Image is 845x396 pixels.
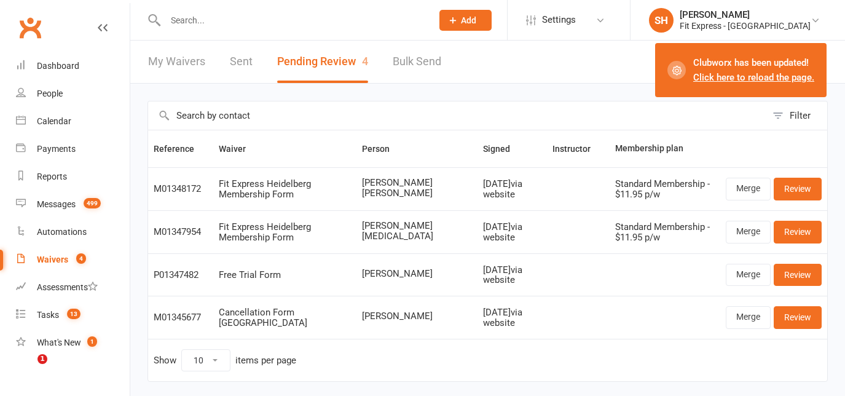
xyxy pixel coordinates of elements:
[219,179,351,199] div: Fit Express Heidelberg Membership Form
[16,135,130,163] a: Payments
[362,178,472,198] span: [PERSON_NAME] [PERSON_NAME]
[37,310,59,320] div: Tasks
[483,265,541,285] div: [DATE] via website
[16,246,130,274] a: Waivers 4
[552,144,604,154] span: Instructor
[154,349,296,371] div: Show
[483,307,541,328] div: [DATE] via website
[16,80,130,108] a: People
[726,264,771,286] a: Merge
[726,178,771,200] a: Merge
[37,116,71,126] div: Calendar
[615,222,715,242] div: Standard Membership - $11.95 p/w
[162,12,423,29] input: Search...
[610,130,720,167] th: Membership plan
[37,354,47,364] span: 1
[726,306,771,328] a: Merge
[774,178,822,200] a: Review
[12,354,42,384] iframe: Intercom live chat
[219,307,351,328] div: Cancellation Form [GEOGRAPHIC_DATA]
[362,141,403,156] button: Person
[362,55,368,68] span: 4
[87,336,97,347] span: 1
[219,144,259,154] span: Waiver
[483,179,541,199] div: [DATE] via website
[37,282,98,292] div: Assessments
[439,10,492,31] button: Add
[154,270,208,280] div: P01347482
[15,12,45,43] a: Clubworx
[154,141,208,156] button: Reference
[235,355,296,366] div: items per page
[362,221,472,241] span: [PERSON_NAME][MEDICAL_DATA]
[649,8,674,33] div: SH
[16,163,130,191] a: Reports
[393,41,441,83] a: Bulk Send
[16,274,130,301] a: Assessments
[693,72,814,83] a: Click here to reload the page.
[37,144,76,154] div: Payments
[483,141,524,156] button: Signed
[37,227,87,237] div: Automations
[37,89,63,98] div: People
[230,41,253,83] a: Sent
[774,306,822,328] a: Review
[37,255,68,264] div: Waivers
[16,218,130,246] a: Automations
[37,61,79,71] div: Dashboard
[552,141,604,156] button: Instructor
[483,222,541,242] div: [DATE] via website
[154,227,208,237] div: M01347954
[219,141,259,156] button: Waiver
[148,41,205,83] a: My Waivers
[362,269,472,279] span: [PERSON_NAME]
[219,270,351,280] div: Free Trial Form
[16,52,130,80] a: Dashboard
[16,301,130,329] a: Tasks 13
[766,101,827,130] button: Filter
[154,312,208,323] div: M01345677
[16,108,130,135] a: Calendar
[154,144,208,154] span: Reference
[84,198,101,208] span: 499
[774,221,822,243] a: Review
[37,338,81,347] div: What's New
[219,222,351,242] div: Fit Express Heidelberg Membership Form
[483,144,524,154] span: Signed
[680,20,811,31] div: Fit Express - [GEOGRAPHIC_DATA]
[726,221,771,243] a: Merge
[67,309,81,319] span: 13
[76,253,86,264] span: 4
[461,15,476,25] span: Add
[154,184,208,194] div: M01348172
[16,329,130,357] a: What's New1
[362,144,403,154] span: Person
[37,172,67,181] div: Reports
[16,191,130,218] a: Messages 499
[790,108,811,123] div: Filter
[542,6,576,34] span: Settings
[148,101,766,130] input: Search by contact
[680,9,811,20] div: [PERSON_NAME]
[774,264,822,286] a: Review
[693,55,814,85] div: Clubworx has been updated!
[362,311,472,322] span: [PERSON_NAME]
[37,199,76,209] div: Messages
[615,179,715,199] div: Standard Membership - $11.95 p/w
[277,41,368,83] button: Pending Review4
